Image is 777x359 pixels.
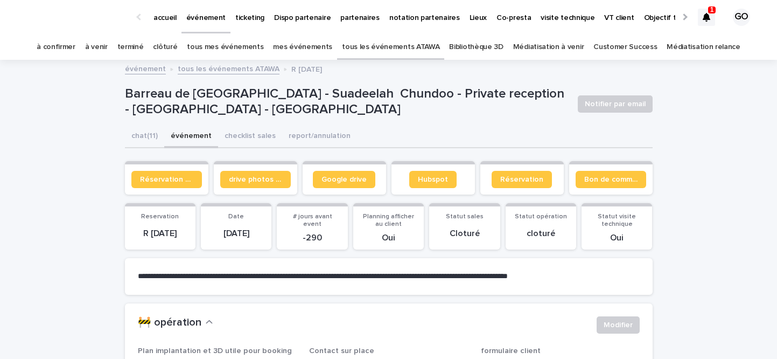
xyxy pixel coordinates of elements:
[131,171,202,188] a: Réservation client
[360,233,417,243] p: Oui
[342,34,439,60] a: tous les événements ATAWA
[187,34,263,60] a: tous mes événements
[418,176,448,183] span: Hubspot
[291,63,322,74] p: R [DATE]
[585,99,646,109] span: Notifier par email
[283,233,341,243] p: -290
[85,34,108,60] a: à venir
[131,229,189,239] p: R [DATE]
[500,176,543,183] span: Réservation
[141,213,179,220] span: Reservation
[733,9,750,26] div: GO
[218,126,282,148] button: checklist sales
[446,213,484,220] span: Statut sales
[698,9,715,26] div: 1
[363,213,414,227] span: Planning afficher au client
[409,171,457,188] a: Hubspot
[710,6,714,13] p: 1
[309,347,374,355] span: Contact sur place
[584,176,638,183] span: Bon de commande
[313,171,375,188] a: Google drive
[578,95,653,113] button: Notifier par email
[37,34,75,60] a: à confirmer
[125,86,569,118] p: Barreau de [GEOGRAPHIC_DATA] - Suadeelah Chundoo - Private reception - [GEOGRAPHIC_DATA] - [GEOGR...
[153,34,177,60] a: clôturé
[228,213,244,220] span: Date
[604,320,633,330] span: Modifier
[125,62,166,74] a: événement
[481,347,541,355] span: formulaire client
[576,171,646,188] a: Bon de commande
[667,34,740,60] a: Médiatisation relance
[273,34,332,60] a: mes événements
[229,176,282,183] span: drive photos coordinateur
[282,126,357,148] button: report/annulation
[449,34,503,60] a: Bibliothèque 3D
[207,229,265,239] p: [DATE]
[125,126,164,148] button: chat (11)
[117,34,144,60] a: terminé
[321,176,367,183] span: Google drive
[512,229,570,239] p: cloturé
[140,176,193,183] span: Réservation client
[513,34,584,60] a: Médiatisation à venir
[515,213,567,220] span: Statut opération
[598,213,636,227] span: Statut visite technique
[22,6,126,28] img: Ls34BcGeRexTGTNfXpUC
[138,316,213,329] button: 🚧 opération
[178,62,279,74] a: tous les événements ATAWA
[593,34,657,60] a: Customer Success
[164,126,218,148] button: événement
[597,316,640,334] button: Modifier
[138,347,292,355] span: Plan implantation et 3D utile pour booking
[436,229,493,239] p: Cloturé
[492,171,552,188] a: Réservation
[138,316,201,329] h2: 🚧 opération
[588,233,646,243] p: Oui
[293,213,332,227] span: # jours avant event
[220,171,291,188] a: drive photos coordinateur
